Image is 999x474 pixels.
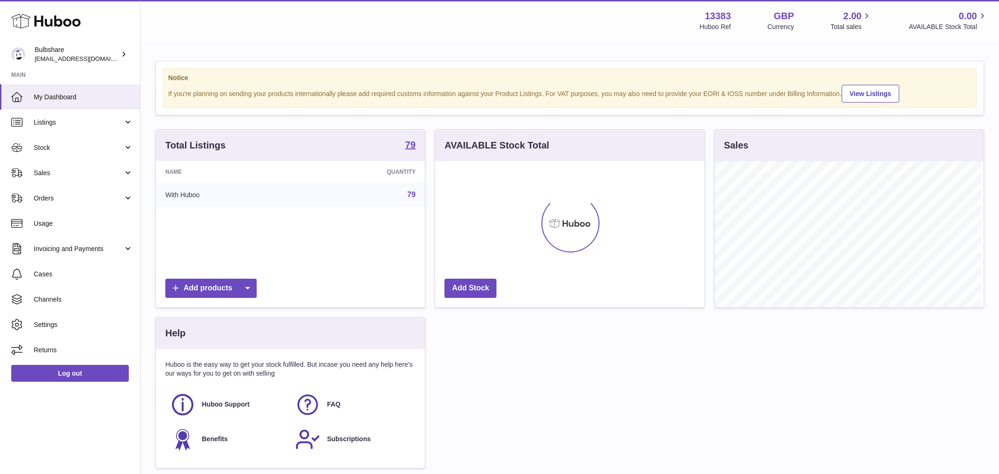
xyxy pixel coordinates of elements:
span: Cases [34,270,133,279]
strong: 79 [405,140,415,149]
th: Quantity [298,161,425,183]
div: Bulbshare [35,45,119,63]
a: 0.00 AVAILABLE Stock Total [909,10,988,31]
span: Stock [34,143,123,152]
img: internalAdmin-13383@internal.huboo.com [11,47,25,61]
th: Name [156,161,298,183]
a: Add products [165,279,257,298]
td: With Huboo [156,183,298,207]
h3: Help [165,327,185,340]
a: FAQ [295,392,411,417]
a: 79 [405,140,415,151]
span: Sales [34,169,123,178]
a: Add Stock [444,279,496,298]
a: Benefits [170,427,286,452]
span: Subscriptions [327,435,370,444]
a: 79 [407,191,416,199]
a: Subscriptions [295,427,411,452]
span: AVAILABLE Stock Total [909,22,988,31]
span: Usage [34,219,133,228]
span: Invoicing and Payments [34,244,123,253]
span: Settings [34,320,133,329]
span: [EMAIL_ADDRESS][DOMAIN_NAME] [35,55,138,62]
strong: 13383 [705,10,731,22]
span: My Dashboard [34,93,133,102]
span: Listings [34,118,123,127]
div: Currency [768,22,794,31]
span: Channels [34,295,133,304]
div: If you're planning on sending your products internationally please add required customs informati... [168,83,971,103]
a: Log out [11,365,129,382]
span: 2.00 [844,10,862,22]
a: View Listings [842,85,899,103]
h3: AVAILABLE Stock Total [444,139,549,152]
span: Returns [34,346,133,355]
span: Huboo Support [202,400,250,409]
a: 2.00 Total sales [830,10,872,31]
span: FAQ [327,400,340,409]
strong: Notice [168,74,971,82]
span: Orders [34,194,123,203]
span: Benefits [202,435,228,444]
span: 0.00 [959,10,977,22]
div: Huboo Ref [700,22,731,31]
h3: Sales [724,139,748,152]
h3: Total Listings [165,139,226,152]
span: Total sales [830,22,872,31]
strong: GBP [774,10,794,22]
a: Huboo Support [170,392,286,417]
p: Huboo is the easy way to get your stock fulfilled. But incase you need any help here's our ways f... [165,360,415,378]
